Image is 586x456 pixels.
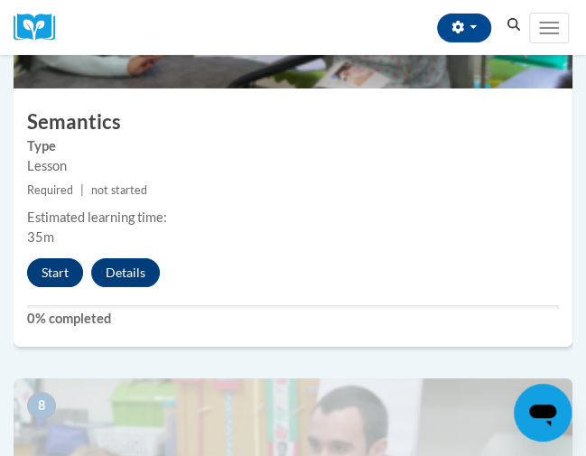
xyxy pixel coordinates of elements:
[14,14,68,42] a: Cox Campus
[27,156,559,176] div: Lesson
[27,309,559,329] label: 0% completed
[14,108,572,136] h3: Semantics
[14,14,68,42] img: Logo brand
[27,392,56,419] span: 8
[80,183,84,197] span: |
[514,384,572,442] iframe: Button to launch messaging window
[27,208,559,228] div: Estimated learning time:
[91,258,160,287] button: Details
[27,136,559,156] label: Type
[437,14,491,42] button: Account Settings
[500,14,527,36] button: Search
[27,258,83,287] button: Start
[27,183,73,197] span: Required
[91,183,146,197] span: not started
[27,229,54,245] span: 35m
